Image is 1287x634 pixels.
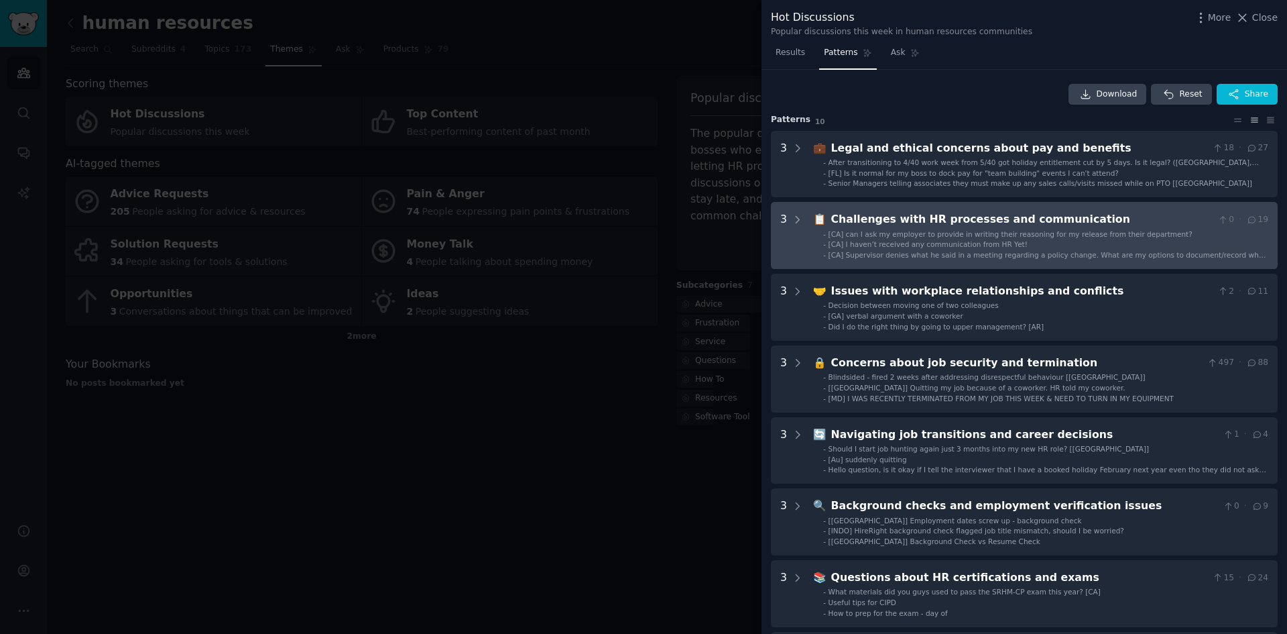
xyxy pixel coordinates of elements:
[829,517,1082,525] span: [[GEOGRAPHIC_DATA]] Employment dates screw up - background check
[829,384,1125,392] span: [[GEOGRAPHIC_DATA]] Quitting my job because of a coworker. HR told my coworker.
[815,117,825,125] span: 10
[829,158,1259,176] span: After transitioning to 4/40 work week from 5/40 got holiday entitlement cut by 5 days. Is it lega...
[823,465,826,474] div: -
[823,158,826,167] div: -
[1097,89,1138,101] span: Download
[1239,357,1241,369] span: ·
[1223,500,1239,513] span: 0
[823,516,826,525] div: -
[780,140,787,189] div: 3
[823,178,826,188] div: -
[886,42,924,70] a: Ask
[823,383,826,392] div: -
[1244,429,1247,441] span: ·
[780,498,787,546] div: 3
[829,445,1150,453] span: Should I start job hunting again just 3 months into my new HR role? [[GEOGRAPHIC_DATA]]
[829,230,1192,238] span: [CA] can I ask my employer to provide in writing their reasoning for my release from their depart...
[829,169,1119,177] span: [FL] Is it normal for my boss to dock pay for "team building" events I can't attend?
[823,598,826,607] div: -
[829,537,1040,545] span: [[GEOGRAPHIC_DATA]] Background Check vs Resume Check
[1217,214,1234,226] span: 0
[823,240,826,249] div: -
[829,373,1146,381] span: Blindsided - fired 2 weeks after addressing disrespectful behaviour [[GEOGRAPHIC_DATA]]
[813,499,826,512] span: 🔍
[823,444,826,454] div: -
[823,229,826,239] div: -
[1179,89,1202,101] span: Reset
[1239,286,1241,298] span: ·
[1239,142,1241,154] span: ·
[831,427,1218,443] div: Navigating job transitions and career decisions
[831,211,1213,228] div: Challenges with HR processes and communication
[1217,84,1278,105] button: Share
[1212,572,1234,584] span: 15
[1244,500,1247,513] span: ·
[831,498,1218,515] div: Background checks and employment verification issues
[829,456,907,464] span: [Au] suddenly quitting
[1246,357,1268,369] span: 88
[1235,11,1278,25] button: Close
[823,537,826,546] div: -
[780,427,787,475] div: 3
[776,47,805,59] span: Results
[1212,142,1234,154] span: 18
[780,283,787,331] div: 3
[1208,11,1231,25] span: More
[823,609,826,618] div: -
[1239,214,1241,226] span: ·
[771,42,810,70] a: Results
[813,356,826,369] span: 🔒
[813,213,826,225] span: 📋
[1223,429,1239,441] span: 1
[771,26,1032,38] div: Popular discussions this week in human resources communities
[819,42,876,70] a: Patterns
[824,47,857,59] span: Patterns
[831,283,1213,300] div: Issues with workplace relationships and conflicts
[829,323,1044,331] span: Did I do the right thing by going to upper management? [AR]
[1151,84,1211,105] button: Reset
[829,588,1101,596] span: What materials did you guys used to pass the SRHM-CP exam this year? [CA]
[891,47,906,59] span: Ask
[829,466,1266,483] span: Hello question, is it okay if I tell the interviewer that I have a booked holiday February next y...
[780,355,787,403] div: 3
[823,372,826,382] div: -
[831,570,1207,586] div: Questions about HR certifications and exams
[829,527,1124,535] span: [INDO] HireRight background check flagged job title mismatch, should I be worried?
[771,114,810,126] span: Pattern s
[771,9,1032,26] div: Hot Discussions
[1246,572,1268,584] span: 24
[829,240,1028,248] span: [CA] I haven’t received any communication from HR Yet!
[813,284,826,297] span: 🤝
[813,428,826,441] span: 🔄
[780,211,787,260] div: 3
[1194,11,1231,25] button: More
[823,587,826,596] div: -
[1251,429,1268,441] span: 4
[823,250,826,260] div: -
[1207,357,1234,369] span: 497
[823,311,826,321] div: -
[823,455,826,464] div: -
[1246,286,1268,298] span: 11
[829,394,1174,403] span: [MD] I WAS RECENTLY TERMINATED FROM MY JOB THIS WEEK & NEED TO TURN IN MY EQUIPMENT
[1246,142,1268,154] span: 27
[829,609,948,617] span: How to prep for the exam - day of
[813,571,826,584] span: 📚
[829,312,963,320] span: [GA] verbal argument with a coworker
[1251,500,1268,513] span: 9
[1068,84,1147,105] a: Download
[1246,214,1268,226] span: 19
[829,251,1266,268] span: [CA] Supervisor denies what he said in a meeting regarding a policy change. What are my options t...
[1245,89,1268,101] span: Share
[1239,572,1241,584] span: ·
[829,598,896,606] span: Useful tips for CIPD
[831,355,1203,372] div: Concerns about job security and termination
[829,179,1252,187] span: Senior Managers telling associates they must make up any sales calls/visits missed while on PTO [...
[823,322,826,331] div: -
[823,526,826,535] div: -
[823,168,826,178] div: -
[780,570,787,618] div: 3
[823,301,826,310] div: -
[1252,11,1278,25] span: Close
[829,301,999,309] span: Decision between moving one of two colleagues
